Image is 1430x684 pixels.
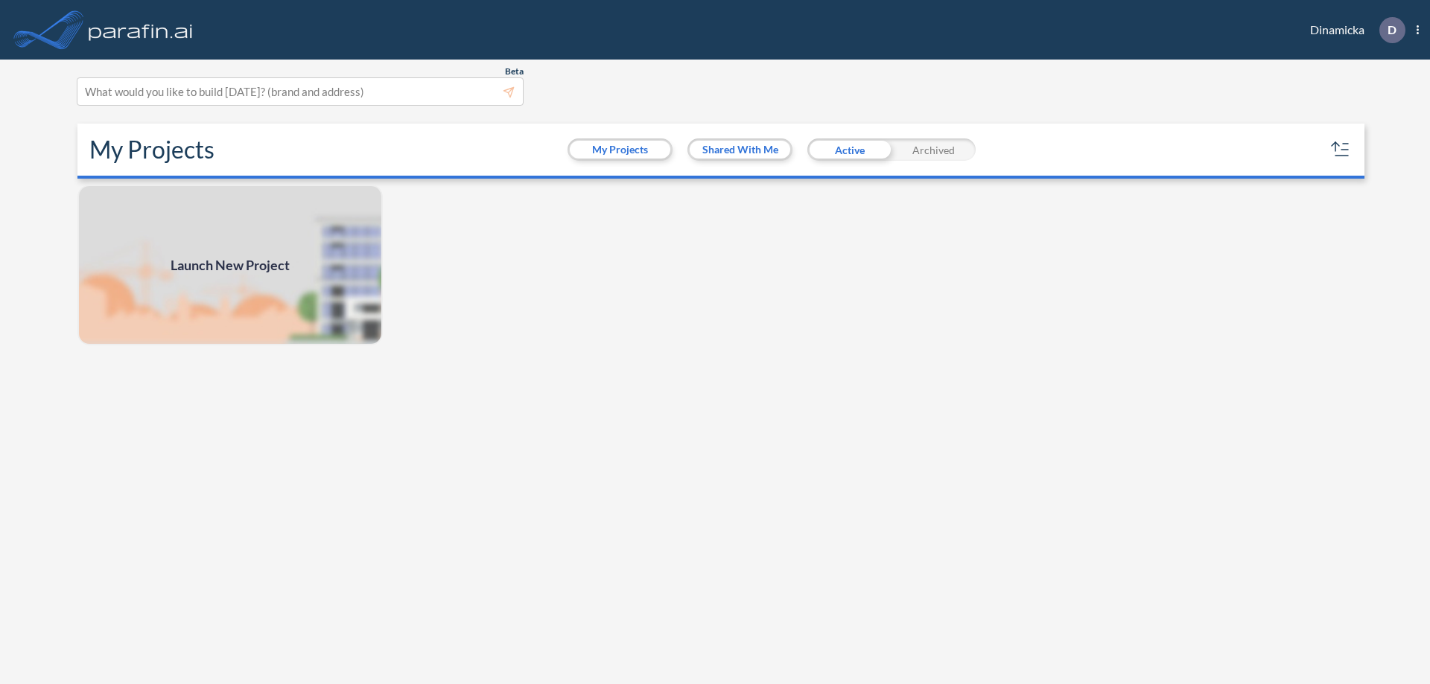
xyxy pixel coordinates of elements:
[77,185,383,345] a: Launch New Project
[89,135,214,164] h2: My Projects
[86,15,196,45] img: logo
[505,65,524,77] span: Beta
[1288,17,1419,43] div: Dinamicka
[690,141,790,159] button: Shared With Me
[171,255,290,275] span: Launch New Project
[570,141,670,159] button: My Projects
[807,138,892,161] div: Active
[77,185,383,345] img: add
[1388,23,1396,36] p: D
[892,138,976,161] div: Archived
[1329,138,1353,162] button: sort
